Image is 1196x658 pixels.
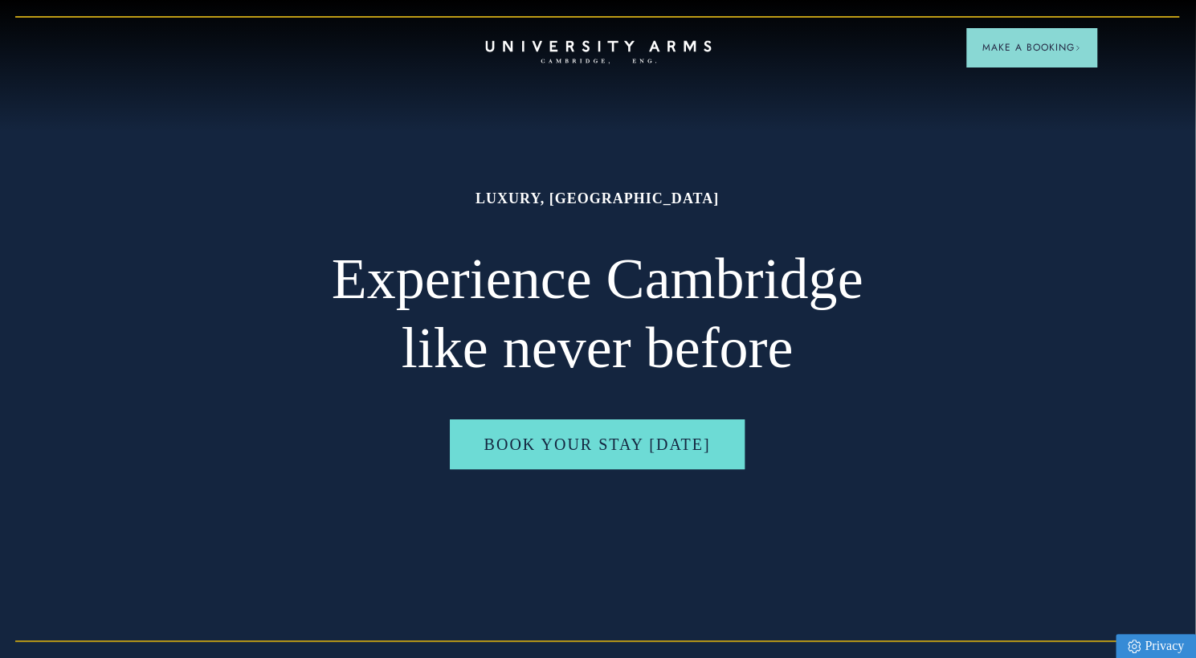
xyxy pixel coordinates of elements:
span: Make a Booking [982,40,1080,55]
img: Privacy [1128,640,1141,653]
img: Arrow icon [1075,45,1080,51]
button: Make a BookingArrow icon [966,28,1096,67]
h1: Luxury, [GEOGRAPHIC_DATA] [298,189,896,208]
a: Home [482,40,715,65]
a: Privacy [1116,634,1196,658]
a: Book Your Stay [DATE] [450,419,744,469]
h2: Experience Cambridge like never before [298,245,896,382]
